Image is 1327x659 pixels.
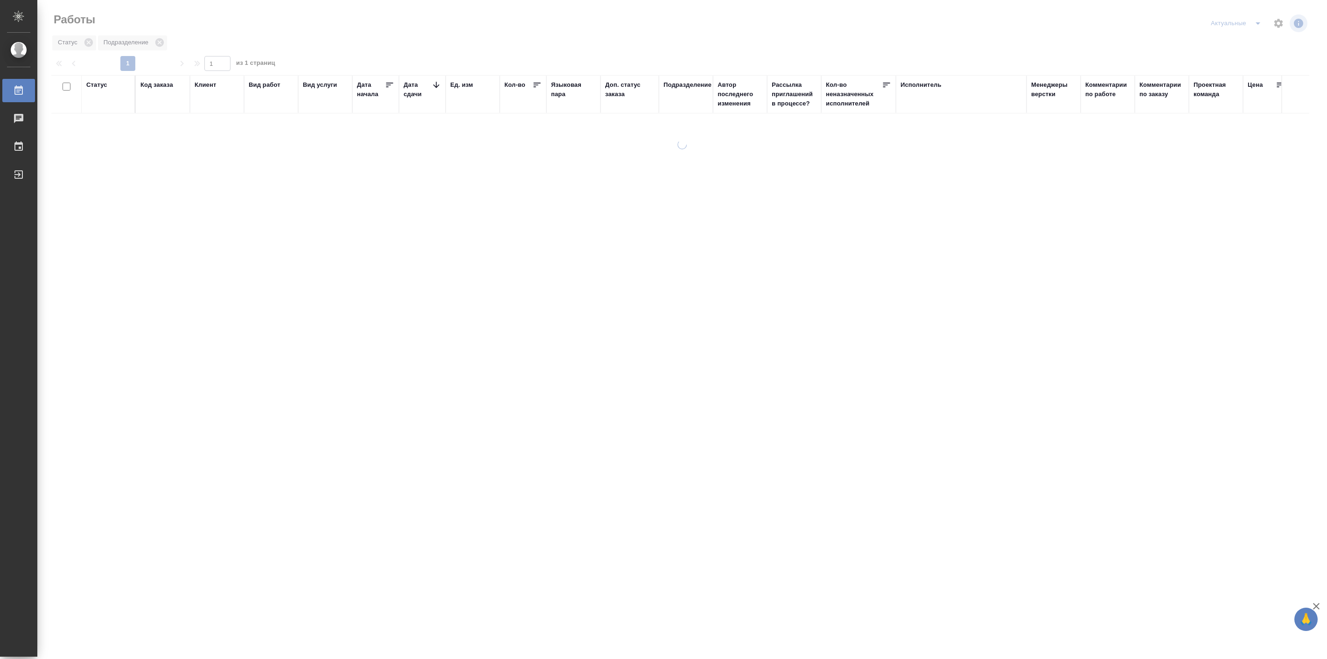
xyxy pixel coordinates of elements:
div: Вид работ [249,80,280,90]
div: Проектная команда [1194,80,1238,99]
div: Дата сдачи [404,80,432,99]
span: 🙏 [1298,610,1314,629]
div: Цена [1248,80,1263,90]
div: Автор последнего изменения [718,80,762,108]
div: Доп. статус заказа [605,80,654,99]
button: 🙏 [1294,608,1318,631]
div: Статус [86,80,107,90]
div: Исполнитель [901,80,942,90]
div: Код заказа [140,80,173,90]
div: Рассылка приглашений в процессе? [772,80,817,108]
div: Ед. изм [450,80,473,90]
div: Кол-во неназначенных исполнителей [826,80,882,108]
div: Менеджеры верстки [1031,80,1076,99]
div: Дата начала [357,80,385,99]
div: Клиент [195,80,216,90]
div: Языковая пара [551,80,596,99]
div: Вид услуги [303,80,337,90]
div: Кол-во [504,80,525,90]
div: Комментарии по работе [1085,80,1130,99]
div: Подразделение [663,80,712,90]
div: Комментарии по заказу [1139,80,1184,99]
